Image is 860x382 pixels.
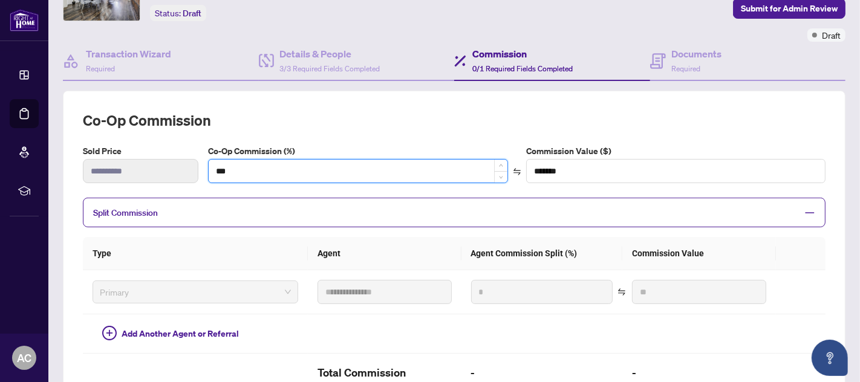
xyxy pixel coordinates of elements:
[461,237,623,270] th: Agent Commission Split (%)
[93,324,249,343] button: Add Another Agent or Referral
[102,326,117,340] span: plus-circle
[804,207,815,218] span: minus
[280,64,380,73] span: 3/3 Required Fields Completed
[150,5,206,21] div: Status:
[622,237,776,270] th: Commission Value
[672,64,701,73] span: Required
[208,144,507,158] label: Co-Op Commission (%)
[280,47,380,61] h4: Details & People
[499,175,503,180] span: down
[513,167,521,176] span: swap
[183,8,201,19] span: Draft
[83,144,198,158] label: Sold Price
[494,160,507,171] span: Increase Value
[83,111,826,130] h2: Co-op Commission
[672,47,722,61] h4: Documents
[17,349,31,366] span: AC
[83,198,826,227] div: Split Commission
[86,64,115,73] span: Required
[10,9,39,31] img: logo
[122,327,239,340] span: Add Another Agent or Referral
[308,237,461,270] th: Agent
[822,28,841,42] span: Draft
[494,171,507,183] span: Decrease Value
[472,47,573,61] h4: Commission
[86,47,171,61] h4: Transaction Wizard
[812,340,848,376] button: Open asap
[499,163,503,167] span: up
[83,237,308,270] th: Type
[100,283,291,301] span: Primary
[617,288,626,296] span: swap
[472,64,573,73] span: 0/1 Required Fields Completed
[93,207,158,218] span: Split Commission
[526,144,826,158] label: Commission Value ($)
